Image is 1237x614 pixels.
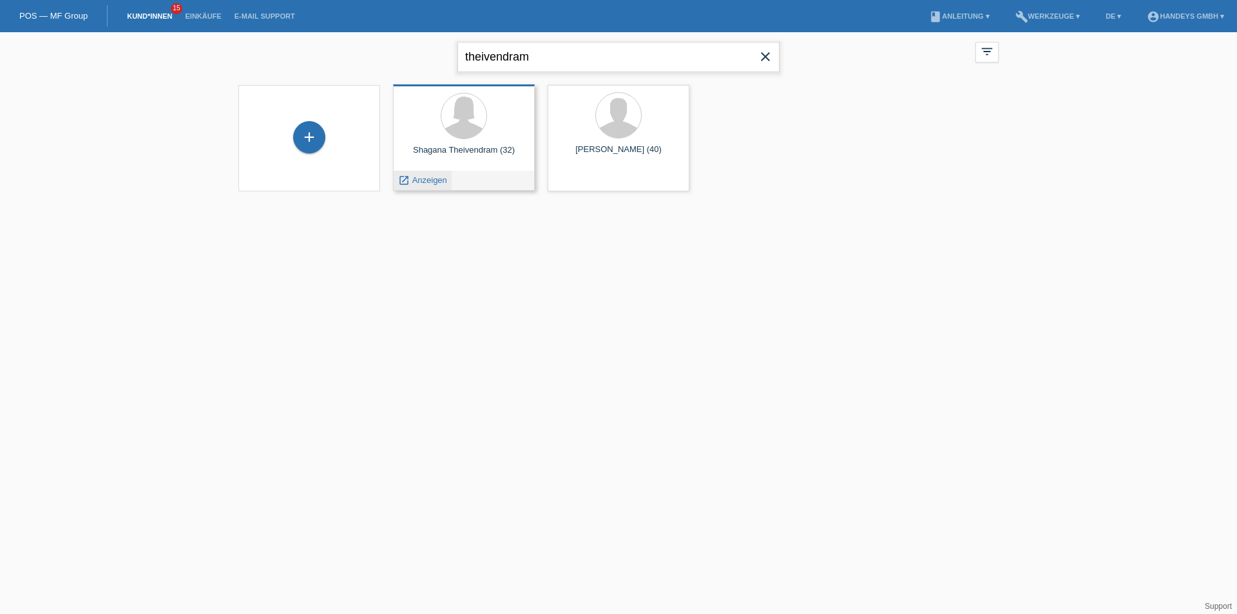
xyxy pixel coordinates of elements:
[1015,10,1028,23] i: build
[19,11,88,21] a: POS — MF Group
[1147,10,1160,23] i: account_circle
[398,175,410,186] i: launch
[923,12,995,20] a: bookAnleitung ▾
[228,12,302,20] a: E-Mail Support
[758,49,773,64] i: close
[980,44,994,59] i: filter_list
[1140,12,1231,20] a: account_circleHandeys GmbH ▾
[120,12,178,20] a: Kund*innen
[398,175,447,185] a: launch Anzeigen
[412,175,447,185] span: Anzeigen
[403,145,524,166] div: Shagana Theivendram (32)
[457,42,780,72] input: Suche...
[929,10,942,23] i: book
[1099,12,1127,20] a: DE ▾
[171,3,182,14] span: 15
[1009,12,1087,20] a: buildWerkzeuge ▾
[558,144,679,165] div: [PERSON_NAME] (40)
[178,12,227,20] a: Einkäufe
[1205,602,1232,611] a: Support
[294,126,325,148] div: Kund*in hinzufügen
